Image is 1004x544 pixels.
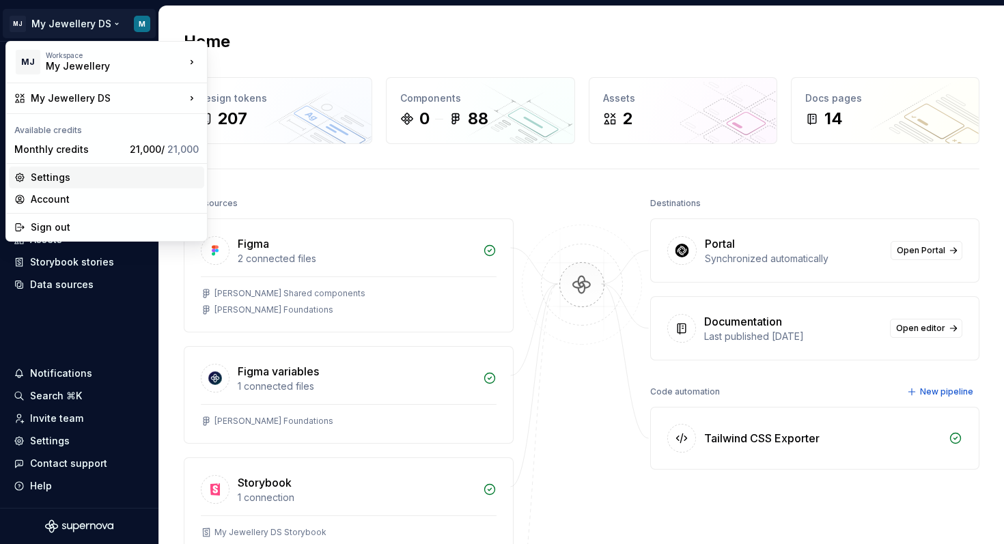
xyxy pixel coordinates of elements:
div: Workspace [46,51,185,59]
div: Account [31,192,199,206]
div: Sign out [31,220,199,234]
div: MJ [16,50,40,74]
div: Available credits [9,117,204,139]
div: Monthly credits [14,143,124,156]
div: My Jewellery DS [31,91,185,105]
span: 21,000 [167,143,199,155]
div: Settings [31,171,199,184]
div: My Jewellery [46,59,162,73]
span: 21,000 / [130,143,199,155]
